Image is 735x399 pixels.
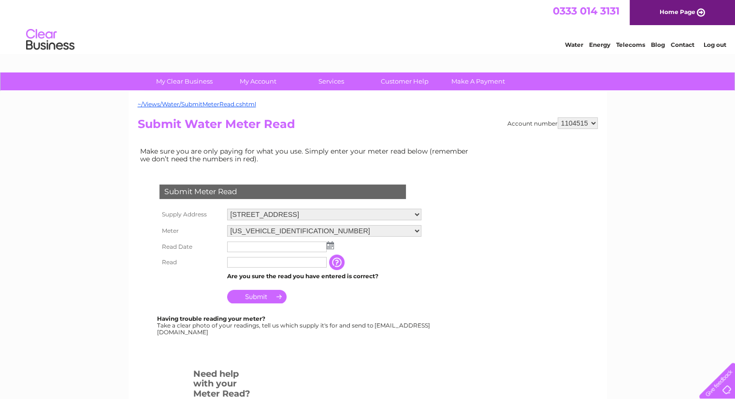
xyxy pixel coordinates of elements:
[329,255,346,270] input: Information
[159,185,406,199] div: Submit Meter Read
[157,206,225,223] th: Supply Address
[507,117,598,129] div: Account number
[218,72,298,90] a: My Account
[553,5,620,17] a: 0333 014 3131
[140,5,596,47] div: Clear Business is a trading name of Verastar Limited (registered in [GEOGRAPHIC_DATA] No. 3667643...
[225,270,424,283] td: Are you sure the read you have entered is correct?
[157,223,225,239] th: Meter
[138,100,256,108] a: ~/Views/Water/SubmitMeterRead.cshtml
[616,41,645,48] a: Telecoms
[565,41,583,48] a: Water
[227,290,287,303] input: Submit
[157,315,265,322] b: Having trouble reading your meter?
[671,41,694,48] a: Contact
[438,72,518,90] a: Make A Payment
[703,41,726,48] a: Log out
[144,72,224,90] a: My Clear Business
[651,41,665,48] a: Blog
[589,41,610,48] a: Energy
[157,315,432,335] div: Take a clear photo of your readings, tell us which supply it's for and send to [EMAIL_ADDRESS][DO...
[138,145,476,165] td: Make sure you are only paying for what you use. Simply enter your meter read below (remember we d...
[157,239,225,255] th: Read Date
[157,255,225,270] th: Read
[138,117,598,136] h2: Submit Water Meter Read
[26,25,75,55] img: logo.png
[291,72,371,90] a: Services
[365,72,445,90] a: Customer Help
[327,242,334,249] img: ...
